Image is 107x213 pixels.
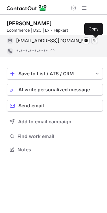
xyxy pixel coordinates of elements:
[7,27,103,33] div: Ecommerce | D2C | Ex - Flipkart
[18,71,91,76] div: Save to List / ATS / CRM
[7,4,47,12] img: ContactOut v5.3.10
[16,38,93,44] span: [EMAIL_ADDRESS][DOMAIN_NAME]
[7,145,103,154] button: Notes
[7,20,52,27] div: [PERSON_NAME]
[17,133,100,139] span: Find work email
[7,100,103,112] button: Send email
[17,147,100,153] span: Notes
[7,132,103,141] button: Find work email
[18,119,71,124] span: Add to email campaign
[7,68,103,80] button: save-profile-one-click
[7,116,103,128] button: Add to email campaign
[7,84,103,96] button: AI write personalized message
[18,103,44,108] span: Send email
[18,87,90,92] span: AI write personalized message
